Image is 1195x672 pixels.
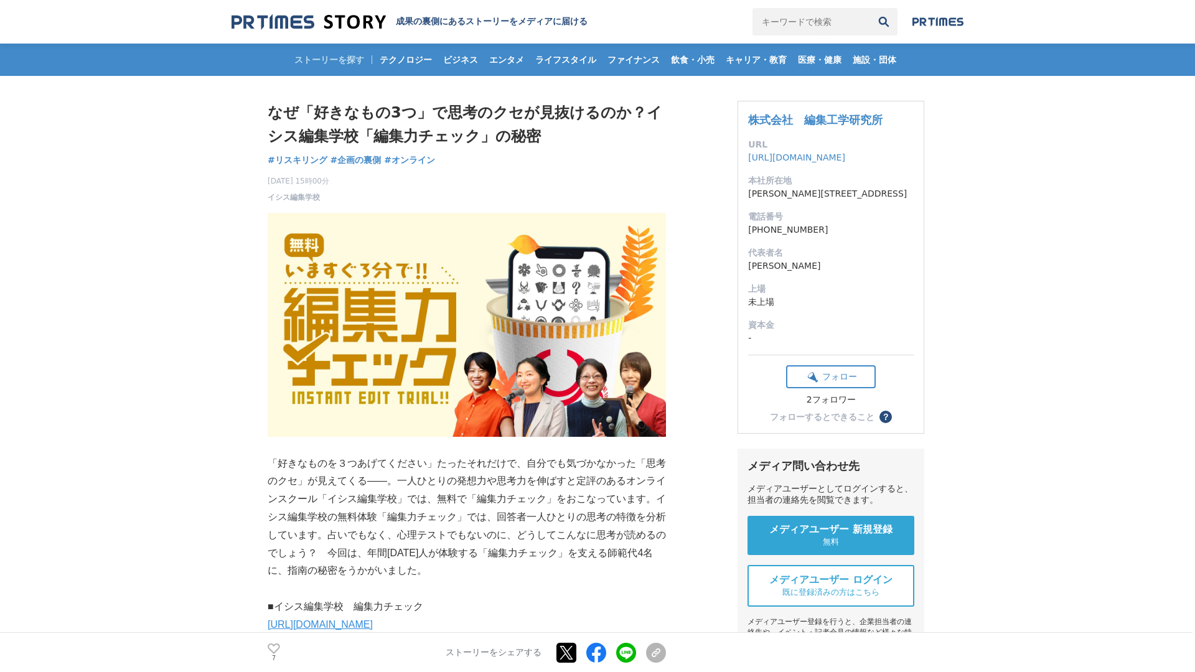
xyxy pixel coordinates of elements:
dd: - [748,332,914,345]
h2: 成果の裏側にあるストーリーをメディアに届ける [396,16,588,27]
span: テクノロジー [375,54,437,65]
a: エンタメ [484,44,529,76]
dd: 未上場 [748,296,914,309]
div: 2フォロワー [786,394,876,406]
a: ライフスタイル [530,44,601,76]
span: メディアユーザー 新規登録 [769,523,893,536]
span: エンタメ [484,54,529,65]
span: 既に登録済みの方はこちら [782,587,879,598]
span: 施設・団体 [848,54,901,65]
dd: [PERSON_NAME][STREET_ADDRESS] [748,187,914,200]
span: 飲食・小売 [666,54,719,65]
button: フォロー [786,365,876,388]
a: メディアユーザー 新規登録 無料 [747,516,914,555]
dt: 電話番号 [748,210,914,223]
a: #企画の裏側 [330,154,382,167]
button: 検索 [870,8,897,35]
p: ストーリーをシェアする [446,647,541,658]
a: 医療・健康 [793,44,846,76]
img: prtimes [912,17,963,27]
div: メディア問い合わせ先 [747,459,914,474]
div: メディアユーザーとしてログインすると、担当者の連絡先を閲覧できます。 [747,483,914,506]
span: #企画の裏側 [330,154,382,166]
p: 「好きなものを３つあげてください」たったそれだけで、自分でも気づかなかった「思考のクセ」が見えてくる――。一人ひとりの発想力や思考力を伸ばすと定評のあるオンラインスクール「イシス編集学校」では、... [268,455,666,581]
input: キーワードで検索 [752,8,870,35]
span: #オンライン [384,154,435,166]
a: イシス編集学校 [268,192,320,203]
a: ビジネス [438,44,483,76]
dt: 本社所在地 [748,174,914,187]
span: #リスキリング [268,154,327,166]
button: ？ [879,411,892,423]
a: #リスキリング [268,154,327,167]
a: キャリア・教育 [721,44,792,76]
dt: 上場 [748,282,914,296]
div: メディアユーザー登録を行うと、企業担当者の連絡先や、イベント・記者会見の情報など様々な特記情報を閲覧できます。 ※内容はストーリー・プレスリリースにより異なります。 [747,617,914,670]
dd: [PERSON_NAME] [748,259,914,273]
span: キャリア・教育 [721,54,792,65]
a: 飲食・小売 [666,44,719,76]
img: thumbnail_16603570-a315-11f0-9420-dbc182b1518c.png [268,213,666,437]
p: 7 [268,655,280,661]
a: メディアユーザー ログイン 既に登録済みの方はこちら [747,565,914,607]
dt: 資本金 [748,319,914,332]
div: フォローするとできること [770,413,874,421]
a: #オンライン [384,154,435,167]
span: ？ [881,413,890,421]
dt: URL [748,138,914,151]
dd: [PHONE_NUMBER] [748,223,914,236]
a: 施設・団体 [848,44,901,76]
span: [DATE] 15時00分 [268,175,329,187]
span: 無料 [823,536,839,548]
span: ファイナンス [602,54,665,65]
img: 成果の裏側にあるストーリーをメディアに届ける [232,14,386,30]
a: [URL][DOMAIN_NAME] [748,152,845,162]
a: テクノロジー [375,44,437,76]
a: [URL][DOMAIN_NAME] [268,619,373,630]
span: メディアユーザー ログイン [769,574,893,587]
h1: なぜ「好きなもの3つ」で思考のクセが見抜けるのか？イシス編集学校「編集力チェック」の秘密 [268,101,666,149]
a: 株式会社 編集工学研究所 [748,113,883,126]
span: ビジネス [438,54,483,65]
a: ファイナンス [602,44,665,76]
span: ライフスタイル [530,54,601,65]
dt: 代表者名 [748,246,914,259]
p: ■イシス編集学校 編集力チェック [268,598,666,616]
span: 医療・健康 [793,54,846,65]
a: 成果の裏側にあるストーリーをメディアに届ける 成果の裏側にあるストーリーをメディアに届ける [232,14,588,30]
